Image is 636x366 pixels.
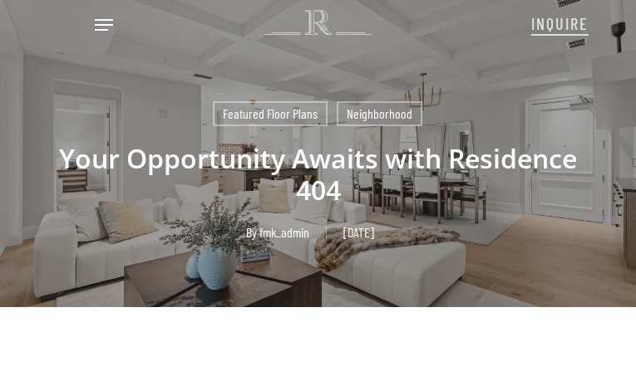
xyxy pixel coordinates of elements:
[95,17,113,33] a: Navigation Menu
[259,224,309,240] a: fmk_admin
[246,227,257,238] span: By
[531,13,589,33] span: INQUIRE
[38,126,598,222] h1: Your Opportunity Awaits with Residence 404
[326,227,391,238] span: [DATE]
[213,101,328,126] a: Featured Floor Plans
[531,5,589,40] a: INQUIRE
[337,101,422,126] a: Neighborhood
